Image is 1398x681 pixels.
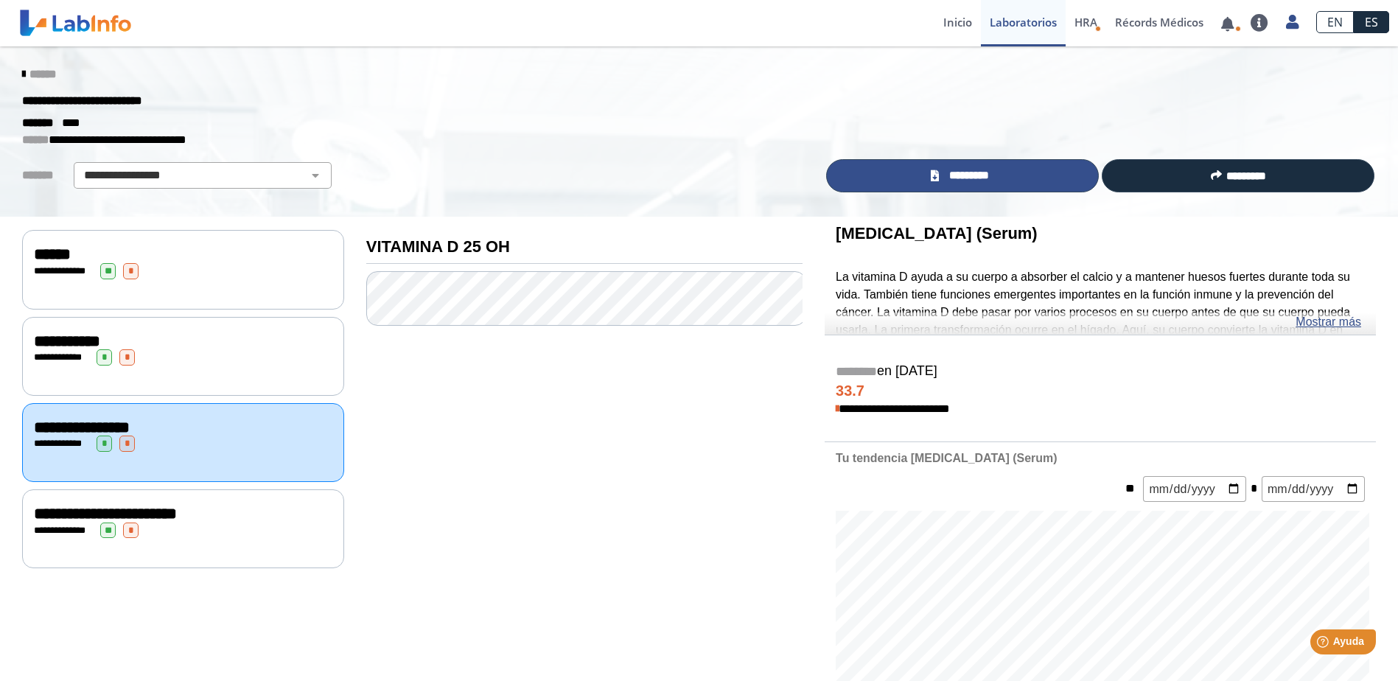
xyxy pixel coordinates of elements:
a: Mostrar más [1296,313,1361,331]
b: Tu tendencia [MEDICAL_DATA] (Serum) [836,452,1057,464]
a: ES [1354,11,1389,33]
h4: 33.7 [836,383,1365,400]
span: HRA [1074,15,1097,29]
iframe: Help widget launcher [1267,624,1382,665]
h5: en [DATE] [836,363,1365,380]
input: mm/dd/yyyy [1262,476,1365,502]
input: mm/dd/yyyy [1143,476,1246,502]
a: EN [1316,11,1354,33]
b: [MEDICAL_DATA] (Serum) [836,224,1038,242]
b: VITAMINA D 25 OH [366,237,510,256]
p: La vitamina D ayuda a su cuerpo a absorber el calcio y a mantener huesos fuertes durante toda su ... [836,268,1365,391]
